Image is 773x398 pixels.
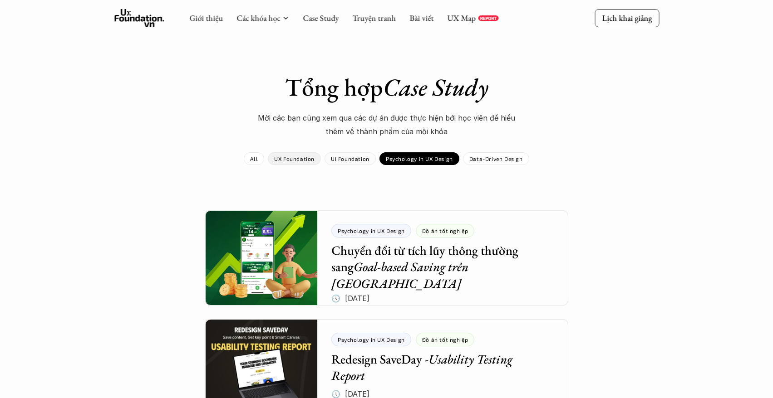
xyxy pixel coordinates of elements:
a: Truyện tranh [352,13,396,23]
a: Bài viết [409,13,433,23]
a: All [244,152,264,165]
p: Mời các bạn cùng xem qua các dự án được thực hiện bới học viên để hiểu thêm về thành phẩm của mỗi... [251,111,523,139]
a: Các khóa học [236,13,280,23]
a: Data-Driven Design [463,152,529,165]
a: UI Foundation [325,152,376,165]
em: Case Study [383,71,488,103]
a: Psychology in UX DesignĐồ án tốt nghiệpChuyển đổi từ tích lũy thông thường sangGoal-based Saving ... [205,210,568,306]
a: UX Map [447,13,476,23]
a: Psychology in UX Design [379,152,459,165]
p: UX Foundation [274,155,315,162]
a: REPORT [478,15,498,21]
p: REPORT [480,15,497,21]
p: UI Foundation [331,155,369,162]
p: Data-Driven Design [469,155,523,162]
p: Lịch khai giảng [602,13,652,23]
a: Case Study [303,13,339,23]
h1: Tổng hợp [228,73,546,102]
a: Giới thiệu [189,13,223,23]
p: Psychology in UX Design [386,155,453,162]
p: All [250,155,258,162]
a: UX Foundation [268,152,321,165]
a: Lịch khai giảng [595,9,659,27]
